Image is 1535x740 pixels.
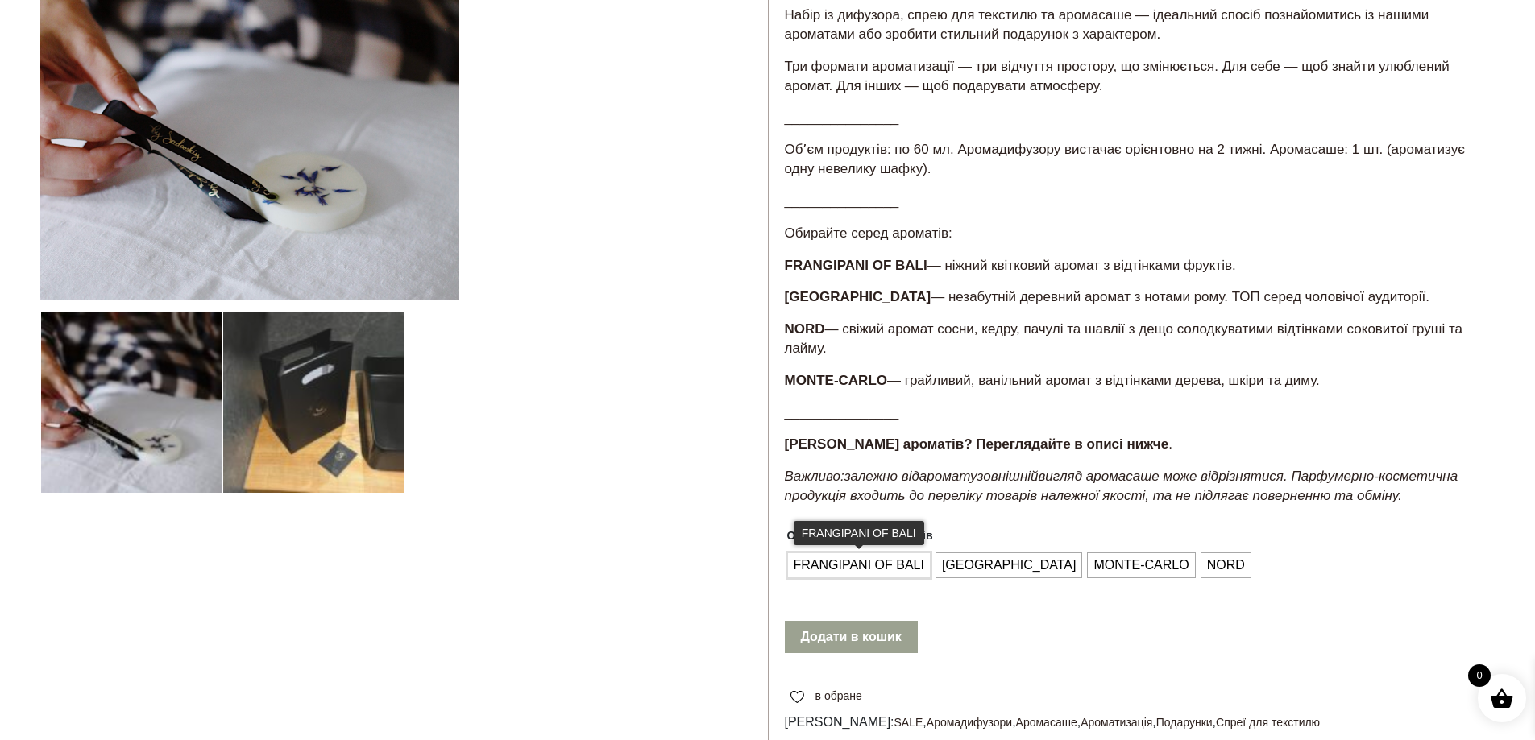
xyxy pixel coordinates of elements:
[1081,716,1152,729] a: Ароматизація
[790,691,804,704] img: unfavourite.svg
[1016,716,1077,729] a: Аромасаше
[785,371,1479,391] p: — грайливий, ванільний аромат з відтінками дерева, шкіри та диму.
[785,550,1251,581] ul: Оберіть аромат продуктів
[787,523,933,548] label: Оберіть аромат продуктів
[785,621,918,653] button: Додати в кошик
[938,552,1081,578] span: [GEOGRAPHIC_DATA]
[815,688,862,705] span: в обране
[919,469,977,484] em: аромату
[788,553,930,577] li: FRANGIPANI OF BALI
[785,289,931,304] strong: [GEOGRAPHIC_DATA]
[1216,716,1320,729] a: Спреї для текстилю
[785,287,1479,307] p: — незабутній деревний аромат з нотами рому. ТОП серед чоловічої аудиторії.
[785,57,1479,96] p: Три формати ароматизації — три відчуття простору, що змінюється. Для себе — щоб знайти улюблений ...
[927,716,1012,729] a: Аромадифузори
[1203,552,1249,578] span: NORD
[977,469,1039,484] em: зовнішній
[1156,716,1213,729] a: Подарунки
[936,553,1082,577] li: MONACO
[785,436,1169,452] strong: [PERSON_NAME] ароматів? Переглядайте в описі нижче
[785,469,844,484] em: Важливо:
[1201,553,1251,577] li: NORD
[785,258,927,273] strong: FRANGIPANI OF BALI
[785,224,1479,243] p: Обирайте серед ароматів:
[902,469,919,484] em: від
[1088,553,1194,577] li: MONTE-CARLO
[785,320,1479,358] p: — свіжий аромат сосни, кедру, пачулі та шавлії з дещо солодкуватими відтінками соковитої груші та...
[1089,552,1193,578] span: MONTE-CARLO
[785,321,825,337] strong: NORD
[785,109,1479,128] p: _______________
[1468,664,1491,687] span: 0
[785,435,1479,454] p: .
[785,6,1479,44] p: Набір із дифузора, спрею для текстилю та аромасаше — ідеальний спосіб познайомитись із нашими аро...
[785,140,1479,179] p: Обʼєм продуктів: по 60 мл. Аромадифузору вистачає орієнтовно на 2 тижні. Аромасаше: 1 шт. (аромат...
[785,469,1458,503] em: вигляд аромасаше може відрізнятися. Парфумерно-косметична продукція входить до переліку товарів н...
[785,373,887,388] strong: MONTE-CARLO
[785,403,1479,423] p: _______________
[894,716,923,729] a: SALE
[785,192,1479,211] p: _______________
[785,713,1479,732] span: [PERSON_NAME]: , , , , ,
[785,688,868,705] a: в обране
[790,552,928,578] span: FRANGIPANI OF BALI
[844,469,898,484] em: залежно
[785,256,1479,275] p: — ніжний квітковий аромат з відтінками фруктів.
